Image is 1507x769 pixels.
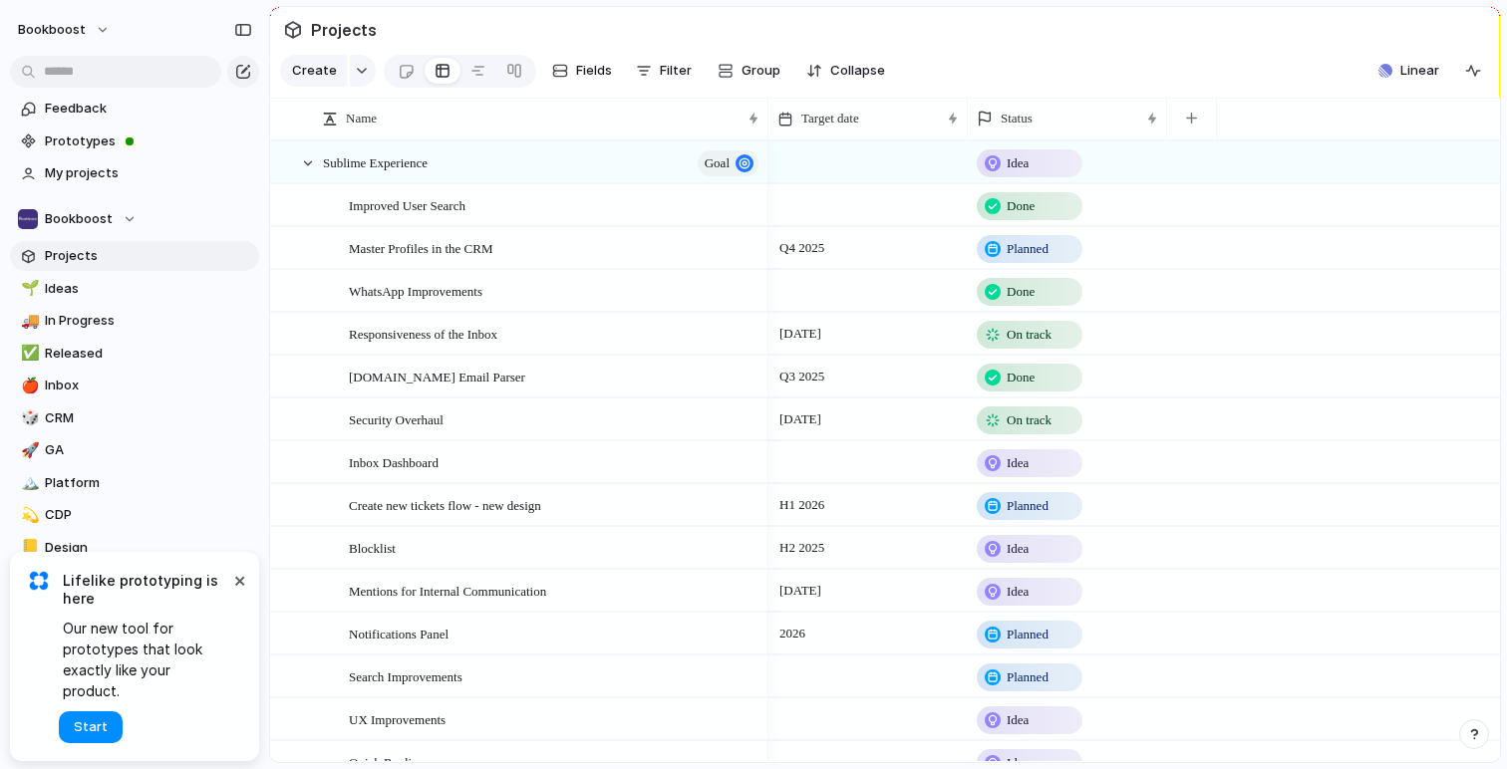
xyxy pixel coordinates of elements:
span: Platform [45,473,252,493]
span: Fields [576,61,612,81]
span: On track [1007,325,1052,345]
span: Done [1007,282,1035,302]
button: 🚀 [18,440,38,460]
span: [DATE] [774,322,826,346]
div: 📒 [21,536,35,559]
span: goal [705,149,730,177]
a: 📒Design [10,533,259,563]
span: Create [292,61,337,81]
button: 🚚 [18,311,38,331]
button: 💫 [18,505,38,525]
div: 💫 [21,504,35,527]
span: Linear [1400,61,1439,81]
span: Security Overhaul [349,407,444,430]
button: 🌱 [18,279,38,299]
a: My projects [10,158,259,188]
a: 🏔️Platform [10,468,259,498]
a: 🍎Inbox [10,371,259,400]
button: 🍎 [18,376,38,395]
span: CDP [45,505,252,525]
button: goal [698,150,758,176]
div: 🚀 [21,439,35,462]
button: ✅ [18,344,38,364]
button: 📒 [18,538,38,558]
button: Collapse [798,55,893,87]
span: Planned [1007,496,1049,516]
span: Blocklist [349,536,396,559]
div: 🌱 [21,277,35,300]
button: Group [708,55,790,87]
button: 🏔️ [18,473,38,493]
span: Idea [1007,453,1029,473]
a: Projects [10,241,259,271]
a: Feedback [10,94,259,124]
span: Ideas [45,279,252,299]
span: Sublime Experience [323,150,428,173]
span: Our new tool for prototypes that look exactly like your product. [63,618,229,701]
span: GA [45,440,252,460]
div: 🏔️ [21,471,35,494]
span: WhatsApp Improvements [349,279,482,302]
span: Start [74,717,108,737]
span: Idea [1007,539,1029,559]
span: My projects [45,163,252,183]
button: Create [280,55,347,87]
span: Name [346,109,377,128]
a: 🚀GA [10,435,259,465]
div: 🚚In Progress [10,306,259,336]
span: bookboost [18,20,86,40]
span: Feedback [45,99,252,119]
span: Planned [1007,667,1049,687]
button: Dismiss [227,568,251,592]
span: Done [1007,368,1035,387]
span: Lifelike prototyping is here [63,572,229,608]
div: 🎲CRM [10,403,259,433]
span: In Progress [45,311,252,331]
span: Filter [660,61,692,81]
span: 2026 [774,622,810,645]
span: Idea [1007,582,1029,602]
a: Prototypes [10,127,259,156]
span: Projects [307,12,381,48]
div: ✅ [21,342,35,365]
button: Bookboost [10,204,259,234]
span: Create new tickets flow - new design [349,493,541,516]
span: Notifications Panel [349,622,449,644]
span: Improved User Search [349,193,465,216]
span: H2 2025 [774,536,829,560]
span: Planned [1007,239,1049,259]
span: On track [1007,410,1052,430]
span: H1 2026 [774,493,829,517]
span: Target date [801,109,859,128]
a: 💫CDP [10,500,259,530]
span: UX Improvements [349,707,446,730]
span: Design [45,538,252,558]
span: Q3 2025 [774,365,829,388]
span: Collapse [830,61,885,81]
button: Filter [628,55,700,87]
span: Inbox [45,376,252,395]
a: ✅Released [10,339,259,369]
span: Prototypes [45,131,252,151]
button: Linear [1370,56,1447,86]
span: [DOMAIN_NAME] Email Parser [349,365,525,387]
div: 🌱Ideas [10,274,259,304]
span: Inbox Dashboard [349,450,439,473]
span: Idea [1007,153,1029,173]
span: Search Improvements [349,664,462,687]
span: Responsiveness of the Inbox [349,322,497,345]
button: Start [59,711,123,743]
span: Released [45,344,252,364]
button: Fields [544,55,620,87]
span: Q4 2025 [774,236,829,260]
span: [DATE] [774,407,826,431]
button: 🎲 [18,408,38,428]
div: 🎲 [21,406,35,429]
span: Group [742,61,780,81]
